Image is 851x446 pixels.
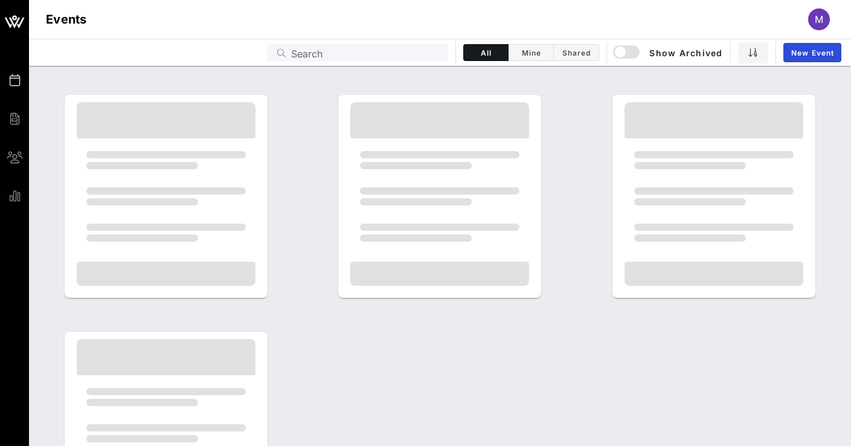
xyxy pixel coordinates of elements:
button: All [463,44,509,61]
a: New Event [783,43,841,62]
button: Show Archived [614,42,723,63]
span: All [471,48,501,57]
span: Shared [561,48,591,57]
span: Show Archived [615,45,722,60]
button: Shared [554,44,599,61]
div: M [808,8,830,30]
button: Mine [509,44,554,61]
span: M [815,13,823,25]
span: Mine [516,48,546,57]
h1: Events [46,10,87,29]
span: New Event [791,48,834,57]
